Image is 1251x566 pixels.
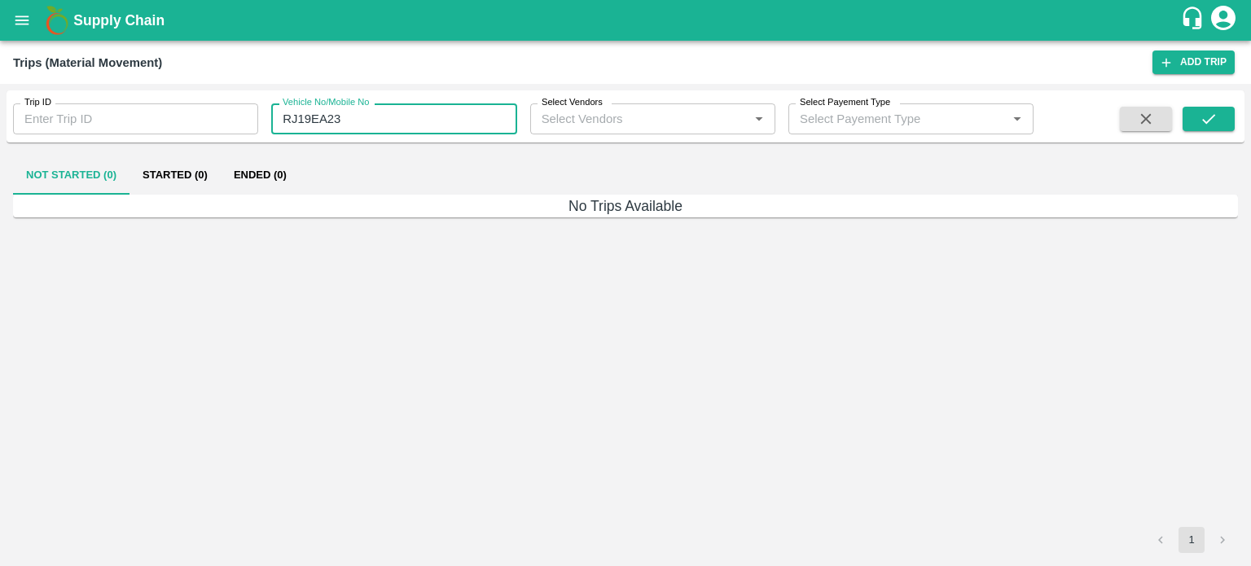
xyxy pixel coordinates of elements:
[1179,527,1205,553] button: page 1
[73,9,1180,32] a: Supply Chain
[1007,108,1028,129] button: Open
[542,96,603,109] label: Select Vendors
[41,4,73,37] img: logo
[221,156,300,195] button: Ended (0)
[129,156,221,195] button: Started (0)
[73,12,165,29] b: Supply Chain
[24,96,51,109] label: Trip ID
[1209,3,1238,37] div: account of current user
[793,108,1002,129] input: Select Payement Type
[13,52,162,73] div: Trips (Material Movement)
[13,103,258,134] input: Enter Trip ID
[13,195,1238,217] h6: No Trips Available
[748,108,770,129] button: Open
[271,103,516,134] input: Enter Vehicle No/Mobile No
[1180,6,1209,35] div: customer-support
[1145,527,1238,553] nav: pagination navigation
[1152,50,1235,74] a: Add Trip
[800,96,890,109] label: Select Payement Type
[13,156,129,195] button: Not Started (0)
[283,96,369,109] label: Vehicle No/Mobile No
[3,2,41,39] button: open drawer
[535,108,744,129] input: Select Vendors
